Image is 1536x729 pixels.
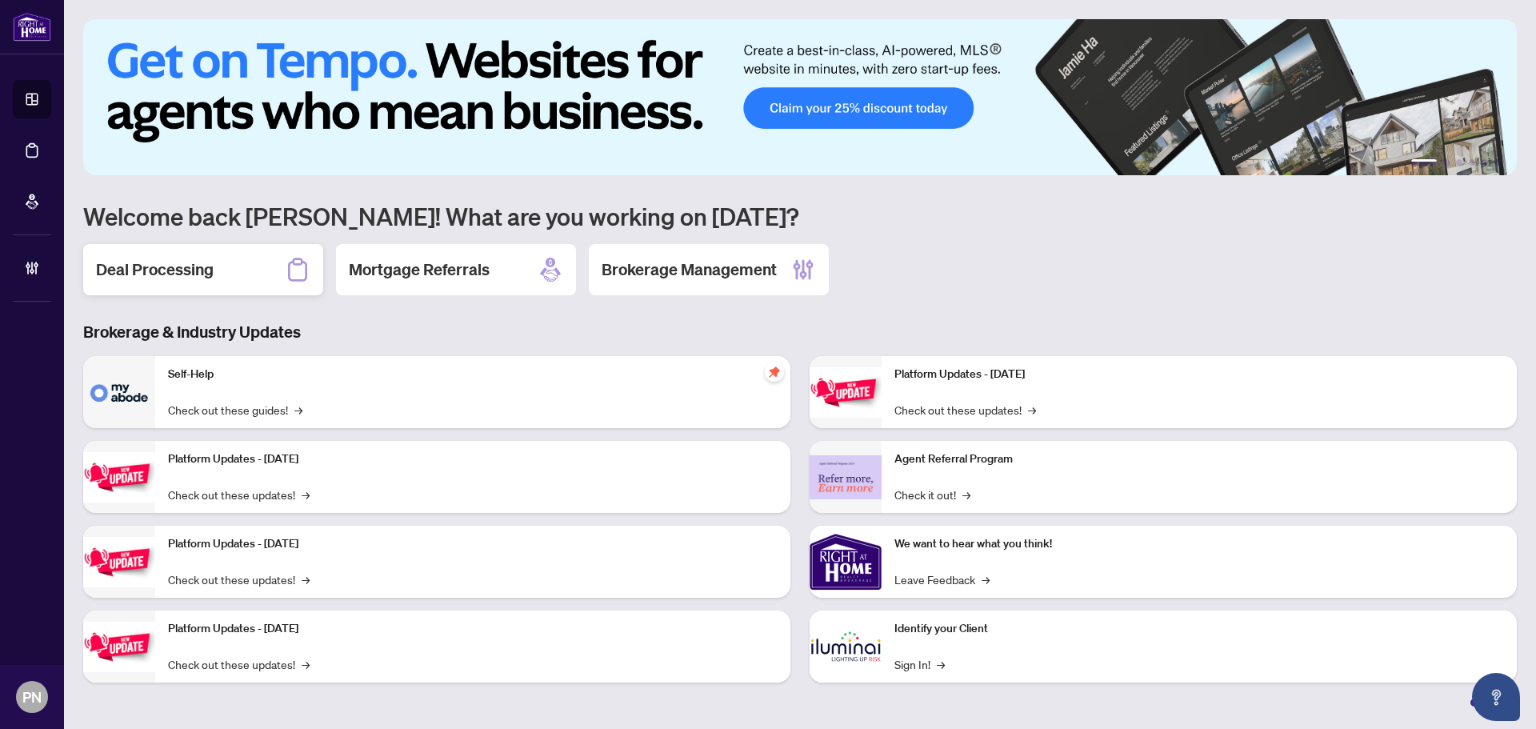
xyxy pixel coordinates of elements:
[168,486,310,503] a: Check out these updates!→
[349,258,490,281] h2: Mortgage Referrals
[83,19,1517,175] img: Slide 0
[894,366,1504,383] p: Platform Updates - [DATE]
[13,12,51,42] img: logo
[83,201,1517,231] h1: Welcome back [PERSON_NAME]! What are you working on [DATE]?
[1411,159,1437,166] button: 1
[302,571,310,588] span: →
[894,620,1504,638] p: Identify your Client
[894,535,1504,553] p: We want to hear what you think!
[962,486,970,503] span: →
[294,401,302,419] span: →
[83,622,155,672] img: Platform Updates - July 8, 2025
[1456,159,1462,166] button: 3
[1482,159,1488,166] button: 5
[982,571,990,588] span: →
[765,362,784,382] span: pushpin
[96,258,214,281] h2: Deal Processing
[302,655,310,673] span: →
[1469,159,1475,166] button: 4
[168,366,778,383] p: Self-Help
[1028,401,1036,419] span: →
[602,258,777,281] h2: Brokerage Management
[168,535,778,553] p: Platform Updates - [DATE]
[810,367,882,418] img: Platform Updates - June 23, 2025
[168,451,778,468] p: Platform Updates - [DATE]
[83,356,155,428] img: Self-Help
[83,537,155,587] img: Platform Updates - July 21, 2025
[1472,673,1520,721] button: Open asap
[937,655,945,673] span: →
[168,620,778,638] p: Platform Updates - [DATE]
[1443,159,1450,166] button: 2
[1494,159,1501,166] button: 6
[810,455,882,499] img: Agent Referral Program
[894,451,1504,468] p: Agent Referral Program
[810,611,882,683] img: Identify your Client
[22,686,42,708] span: PN
[894,571,990,588] a: Leave Feedback→
[168,571,310,588] a: Check out these updates!→
[894,486,970,503] a: Check it out!→
[894,401,1036,419] a: Check out these updates!→
[168,655,310,673] a: Check out these updates!→
[83,452,155,503] img: Platform Updates - September 16, 2025
[894,655,945,673] a: Sign In!→
[302,486,310,503] span: →
[83,321,1517,343] h3: Brokerage & Industry Updates
[168,401,302,419] a: Check out these guides!→
[810,526,882,598] img: We want to hear what you think!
